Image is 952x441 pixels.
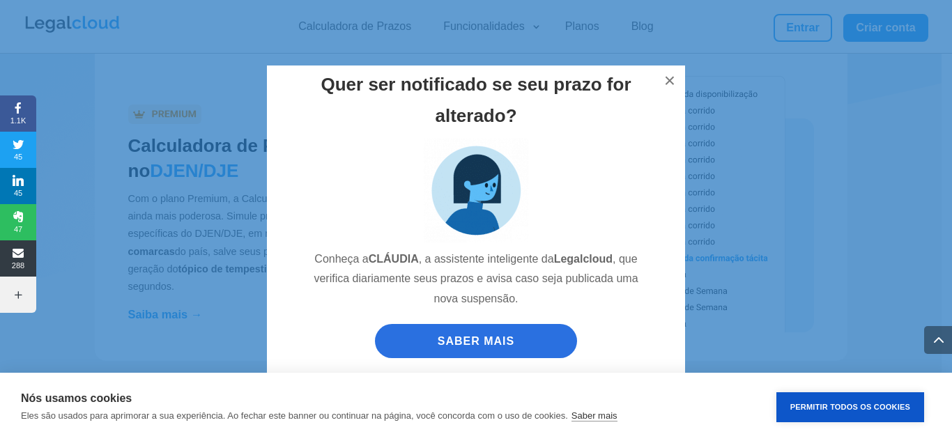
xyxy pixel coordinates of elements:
p: Conheça a , a assistente inteligente da , que verifica diariamente seus prazos e avisa caso seja ... [305,249,647,320]
img: claudia_assistente [424,138,528,242]
strong: CLÁUDIA [369,253,419,265]
button: × [654,65,685,96]
h2: Quer ser notificado se seu prazo for alterado? [305,69,647,137]
strong: Legalcloud [554,253,613,265]
a: Saber mais [571,410,617,421]
strong: Nós usamos cookies [21,392,132,404]
button: Permitir Todos os Cookies [776,392,924,422]
p: Eles são usados para aprimorar a sua experiência. Ao fechar este banner ou continuar na página, v... [21,410,568,421]
a: SABER MAIS [375,324,577,358]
